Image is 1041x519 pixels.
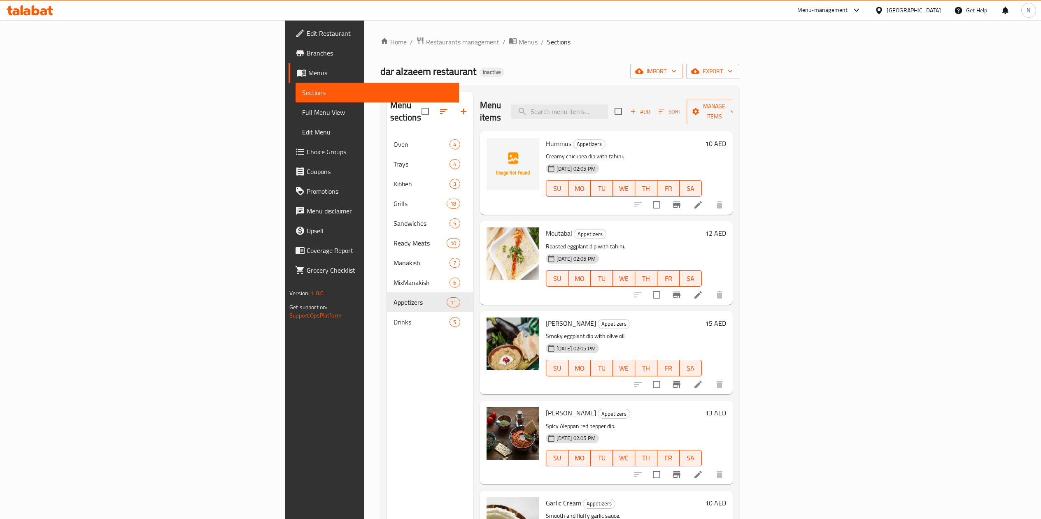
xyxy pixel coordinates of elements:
[572,183,587,195] span: MO
[546,317,596,329] span: [PERSON_NAME]
[289,241,459,260] a: Coverage Report
[613,450,635,466] button: WE
[387,194,473,213] div: Grills18
[449,258,460,268] div: items
[648,286,665,304] span: Select to update
[387,273,473,292] div: MixManakish6
[394,317,450,327] div: Drinks
[296,83,459,102] a: Sections
[450,160,459,168] span: 4
[550,183,565,195] span: SU
[657,180,680,197] button: FR
[572,362,587,374] span: MO
[710,465,729,484] button: delete
[630,64,683,79] button: import
[380,62,476,81] span: dar alzaeem restaurant
[480,99,501,124] h2: Menu items
[648,466,665,483] span: Select to update
[705,227,726,239] h6: 12 AED
[598,319,630,329] span: Appetizers
[447,297,460,307] div: items
[289,162,459,181] a: Coupons
[705,138,726,149] h6: 10 AED
[693,290,703,300] a: Edit menu item
[553,165,599,173] span: [DATE] 02:05 PM
[574,229,606,239] div: Appetizers
[546,497,581,509] span: Garlic Cream
[616,362,632,374] span: WE
[487,138,539,190] img: Hummus
[594,362,610,374] span: TU
[710,375,729,394] button: delete
[657,360,680,376] button: FR
[687,99,742,124] button: Manage items
[289,63,459,83] a: Menus
[610,103,627,120] span: Select section
[667,375,687,394] button: Branch-specific-item
[616,273,632,285] span: WE
[311,288,324,299] span: 1.0.0
[693,200,703,210] a: Edit menu item
[637,66,676,76] span: import
[307,28,452,38] span: Edit Restaurant
[693,470,703,480] a: Edit menu item
[887,6,941,15] div: [GEOGRAPHIC_DATA]
[307,265,452,275] span: Grocery Checklist
[583,499,615,508] span: Appetizers
[487,317,539,370] img: Baba Ghanoush
[387,213,473,233] div: Sandwiches5
[387,312,473,332] div: Drinks5
[449,317,460,327] div: items
[307,147,452,157] span: Choice Groups
[598,409,630,419] div: Appetizers
[705,317,726,329] h6: 15 AED
[511,104,608,119] input: search
[635,360,657,376] button: TH
[683,183,699,195] span: SA
[693,380,703,389] a: Edit menu item
[546,227,572,239] span: Moutabal
[394,139,450,149] span: Oven
[648,196,665,213] span: Select to update
[541,37,544,47] li: /
[680,270,702,287] button: SA
[683,362,699,374] span: SA
[553,345,599,352] span: [DATE] 02:05 PM
[546,421,702,431] p: Spicy Aleppan red pepper dip.
[594,273,610,285] span: TU
[394,297,447,307] span: Appetizers
[394,179,450,189] div: Kibbeh
[546,137,571,150] span: Hummus
[394,278,450,287] span: MixManakish
[450,318,459,326] span: 5
[289,201,459,221] a: Menu disclaimer
[553,434,599,442] span: [DATE] 02:05 PM
[387,131,473,335] nav: Menu sections
[635,270,657,287] button: TH
[307,167,452,176] span: Coupons
[594,452,610,464] span: TU
[450,141,459,148] span: 4
[657,450,680,466] button: FR
[638,183,654,195] span: TH
[661,273,676,285] span: FR
[307,186,452,196] span: Promotions
[289,288,310,299] span: Version:
[657,270,680,287] button: FR
[638,362,654,374] span: TH
[546,241,702,252] p: Roasted eggplant dip with tahini.
[289,142,459,162] a: Choice Groups
[573,139,605,149] span: Appetizers
[394,218,450,228] div: Sandwiches
[519,37,538,47] span: Menus
[447,238,460,248] div: items
[613,270,635,287] button: WE
[387,174,473,194] div: Kibbeh3
[509,37,538,47] a: Menus
[591,450,613,466] button: TU
[616,452,632,464] span: WE
[572,452,587,464] span: MO
[568,270,591,287] button: MO
[394,238,447,248] div: Ready Meats
[449,218,460,228] div: items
